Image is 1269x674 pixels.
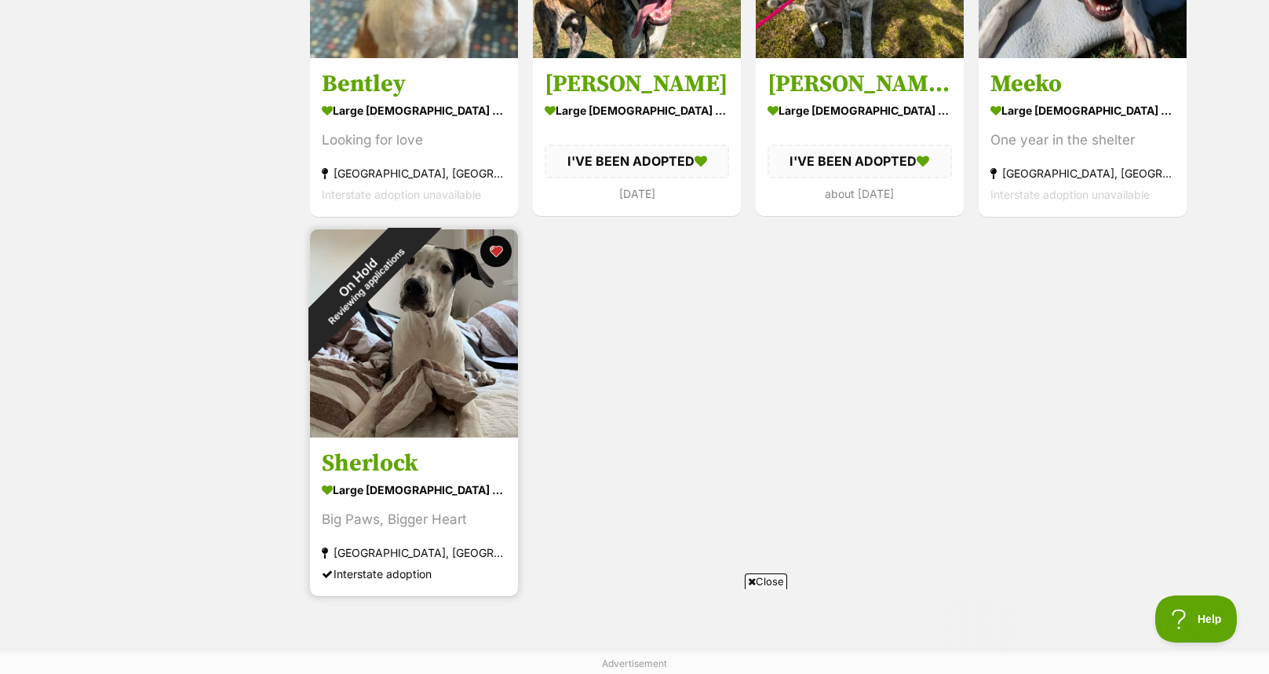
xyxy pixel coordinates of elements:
[275,194,448,368] div: On Hold
[322,542,506,563] div: [GEOGRAPHIC_DATA], [GEOGRAPHIC_DATA]
[990,70,1175,100] h3: Meeko
[768,145,952,178] div: I'VE BEEN ADOPTED
[768,100,952,123] div: large [DEMOGRAPHIC_DATA] Dog
[322,100,506,123] div: large [DEMOGRAPHIC_DATA] Dog
[254,595,1016,666] iframe: Advertisement
[322,478,506,501] div: large [DEMOGRAPHIC_DATA] Dog
[768,183,952,204] div: about [DATE]
[322,563,506,584] div: Interstate adoption
[322,509,506,530] div: Big Paws, Bigger Heart
[310,58,518,218] a: Bentley large [DEMOGRAPHIC_DATA] Dog Looking for love [GEOGRAPHIC_DATA], [GEOGRAPHIC_DATA] Inters...
[310,437,518,596] a: Sherlock large [DEMOGRAPHIC_DATA] Dog Big Paws, Bigger Heart [GEOGRAPHIC_DATA], [GEOGRAPHIC_DATA]...
[322,163,506,185] div: [GEOGRAPHIC_DATA], [GEOGRAPHIC_DATA]
[326,246,407,327] span: Reviewing applications
[990,189,1150,202] span: Interstate adoption unavailable
[756,58,964,216] a: [PERSON_NAME] imp 1451 large [DEMOGRAPHIC_DATA] Dog I'VE BEEN ADOPTED about [DATE] favourite
[322,130,506,152] div: Looking for love
[768,70,952,100] h3: [PERSON_NAME] imp 1451
[1155,595,1238,643] iframe: Help Scout Beacon - Open
[310,229,518,438] img: Sherlock
[990,100,1175,123] div: large [DEMOGRAPHIC_DATA] Dog
[990,130,1175,152] div: One year in the shelter
[545,183,729,204] div: [DATE]
[533,58,741,216] a: [PERSON_NAME] large [DEMOGRAPHIC_DATA] Dog I'VE BEEN ADOPTED [DATE] favourite
[310,425,518,441] a: On HoldReviewing applications
[545,70,729,100] h3: [PERSON_NAME]
[545,145,729,178] div: I'VE BEEN ADOPTED
[322,189,481,202] span: Interstate adoption unavailable
[545,100,729,123] div: large [DEMOGRAPHIC_DATA] Dog
[480,236,512,267] button: favourite
[745,573,787,589] span: Close
[979,58,1187,218] a: Meeko large [DEMOGRAPHIC_DATA] Dog One year in the shelter [GEOGRAPHIC_DATA], [GEOGRAPHIC_DATA] I...
[322,449,506,478] h3: Sherlock
[322,70,506,100] h3: Bentley
[990,163,1175,185] div: [GEOGRAPHIC_DATA], [GEOGRAPHIC_DATA]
